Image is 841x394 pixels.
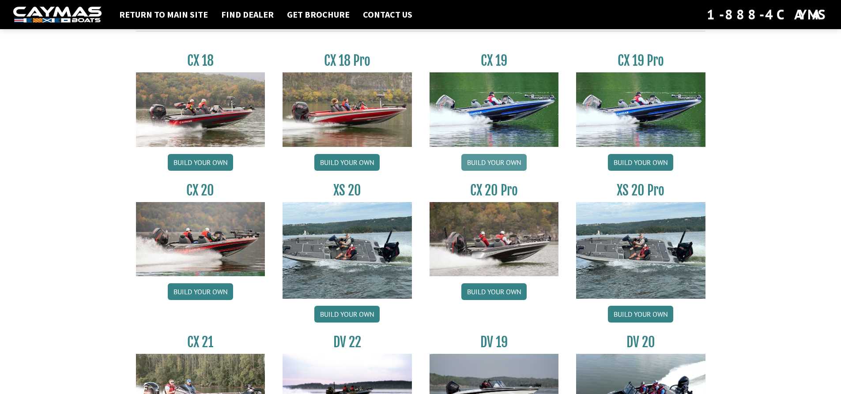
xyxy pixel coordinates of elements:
[283,334,412,350] h3: DV 22
[576,182,705,199] h3: XS 20 Pro
[136,72,265,146] img: CX-18S_thumbnail.jpg
[13,7,102,23] img: white-logo-c9c8dbefe5ff5ceceb0f0178aa75bf4bb51f6bca0971e226c86eb53dfe498488.png
[314,306,380,323] a: Build your own
[576,334,705,350] h3: DV 20
[115,9,212,20] a: Return to main site
[283,9,354,20] a: Get Brochure
[217,9,278,20] a: Find Dealer
[168,154,233,171] a: Build your own
[576,72,705,146] img: CX19_thumbnail.jpg
[283,72,412,146] img: CX-18SS_thumbnail.jpg
[430,334,559,350] h3: DV 19
[358,9,417,20] a: Contact Us
[136,182,265,199] h3: CX 20
[136,334,265,350] h3: CX 21
[430,72,559,146] img: CX19_thumbnail.jpg
[576,53,705,69] h3: CX 19 Pro
[608,306,673,323] a: Build your own
[430,53,559,69] h3: CX 19
[136,202,265,276] img: CX-20_thumbnail.jpg
[707,5,828,24] div: 1-888-4CAYMAS
[461,154,527,171] a: Build your own
[314,154,380,171] a: Build your own
[136,53,265,69] h3: CX 18
[576,202,705,299] img: XS_20_resized.jpg
[168,283,233,300] a: Build your own
[461,283,527,300] a: Build your own
[283,53,412,69] h3: CX 18 Pro
[283,202,412,299] img: XS_20_resized.jpg
[283,182,412,199] h3: XS 20
[608,154,673,171] a: Build your own
[430,202,559,276] img: CX-20Pro_thumbnail.jpg
[430,182,559,199] h3: CX 20 Pro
